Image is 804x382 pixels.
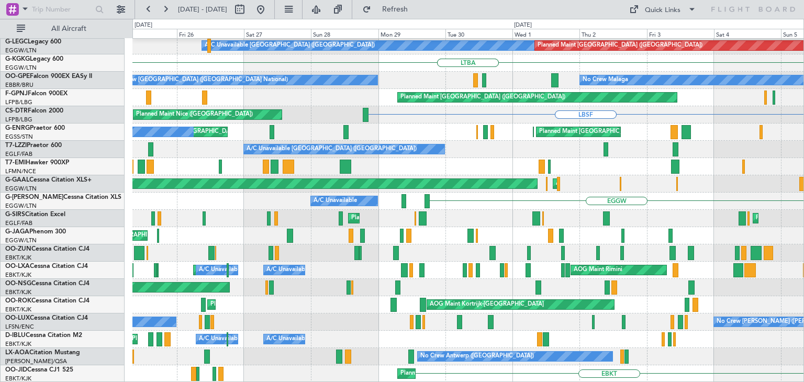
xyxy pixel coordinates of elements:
[430,297,544,312] div: AOG Maint Kortrijk-[GEOGRAPHIC_DATA]
[5,167,36,175] a: LFMN/NCE
[5,202,37,210] a: EGGW/LTN
[311,29,378,38] div: Sun 28
[5,315,30,321] span: OO-LUX
[647,29,714,38] div: Fri 3
[5,280,31,287] span: OO-NSG
[5,91,28,97] span: F-GPNJ
[5,350,29,356] span: LX-AOA
[378,29,445,38] div: Mon 29
[5,142,27,149] span: T7-LZZI
[400,366,522,381] div: Planned Maint Kortrijk-[GEOGRAPHIC_DATA]
[5,263,88,269] a: OO-LXACessna Citation CJ4
[5,263,30,269] span: OO-LXA
[314,193,357,209] div: A/C Unavailable
[5,332,82,339] a: D-IBLUCessna Citation M2
[5,237,37,244] a: EGGW/LTN
[135,21,152,30] div: [DATE]
[210,297,332,312] div: Planned Maint Kortrijk-[GEOGRAPHIC_DATA]
[266,331,433,347] div: A/C Unavailable [GEOGRAPHIC_DATA]-[GEOGRAPHIC_DATA]
[5,194,121,200] a: G-[PERSON_NAME]Cessna Citation XLS
[5,298,90,304] a: OO-ROKCessna Citation CJ4
[205,38,375,53] div: A/C Unavailable [GEOGRAPHIC_DATA] ([GEOGRAPHIC_DATA])
[5,73,92,80] a: OO-GPEFalcon 900EX EASy II
[645,5,680,16] div: Quick Links
[132,331,249,347] div: Planned Maint Nice ([GEOGRAPHIC_DATA])
[351,210,516,226] div: Planned Maint [GEOGRAPHIC_DATA] ([GEOGRAPHIC_DATA])
[624,1,701,18] button: Quick Links
[583,72,628,88] div: No Crew Malaga
[5,125,30,131] span: G-ENRG
[5,323,34,331] a: LFSN/ENC
[373,6,417,13] span: Refresh
[178,5,227,14] span: [DATE] - [DATE]
[5,185,37,193] a: EGGW/LTN
[5,125,65,131] a: G-ENRGPraetor 600
[5,142,62,149] a: T7-LZZIPraetor 600
[5,246,31,252] span: OO-ZUN
[5,160,26,166] span: T7-EMI
[400,89,565,105] div: Planned Maint [GEOGRAPHIC_DATA] ([GEOGRAPHIC_DATA])
[5,116,32,123] a: LFPB/LBG
[556,176,617,192] div: AOG Maint Dusseldorf
[574,262,622,278] div: AOG Maint Rimini
[5,367,73,373] a: OO-JIDCessna CJ1 525
[539,124,704,140] div: Planned Maint [GEOGRAPHIC_DATA] ([GEOGRAPHIC_DATA])
[5,39,28,45] span: G-LEGC
[5,56,63,62] a: G-KGKGLegacy 600
[32,2,92,17] input: Trip Number
[5,211,25,218] span: G-SIRS
[27,25,110,32] span: All Aircraft
[512,29,579,38] div: Wed 1
[5,73,30,80] span: OO-GPE
[5,332,26,339] span: D-IBLU
[5,211,65,218] a: G-SIRSCitation Excel
[5,367,27,373] span: OO-JID
[5,340,31,348] a: EBKT/KJK
[5,150,32,158] a: EGLF/FAB
[5,246,90,252] a: OO-ZUNCessna Citation CJ4
[199,262,394,278] div: A/C Unavailable [GEOGRAPHIC_DATA] ([GEOGRAPHIC_DATA] National)
[5,177,92,183] a: G-GAALCessna Citation XLS+
[266,262,310,278] div: A/C Unavailable
[5,177,29,183] span: G-GAAL
[5,91,68,97] a: F-GPNJFalcon 900EX
[5,229,66,235] a: G-JAGAPhenom 300
[5,108,63,114] a: CS-DTRFalcon 2000
[5,254,31,262] a: EBKT/KJK
[5,64,37,72] a: EGGW/LTN
[714,29,781,38] div: Sat 4
[5,271,31,279] a: EBKT/KJK
[5,229,29,235] span: G-JAGA
[5,133,33,141] a: EGSS/STN
[5,39,61,45] a: G-LEGCLegacy 600
[177,29,244,38] div: Fri 26
[514,21,532,30] div: [DATE]
[5,56,30,62] span: G-KGKG
[5,306,31,313] a: EBKT/KJK
[110,29,177,38] div: Thu 25
[5,160,69,166] a: T7-EMIHawker 900XP
[113,72,288,88] div: No Crew [GEOGRAPHIC_DATA] ([GEOGRAPHIC_DATA] National)
[445,29,512,38] div: Tue 30
[5,98,32,106] a: LFPB/LBG
[579,29,646,38] div: Thu 2
[5,81,33,89] a: EBBR/BRU
[5,350,80,356] a: LX-AOACitation Mustang
[5,298,31,304] span: OO-ROK
[244,29,311,38] div: Sat 27
[5,357,67,365] a: [PERSON_NAME]/QSA
[5,194,63,200] span: G-[PERSON_NAME]
[5,280,90,287] a: OO-NSGCessna Citation CJ4
[538,38,702,53] div: Planned Maint [GEOGRAPHIC_DATA] ([GEOGRAPHIC_DATA])
[5,288,31,296] a: EBKT/KJK
[420,349,534,364] div: No Crew Antwerp ([GEOGRAPHIC_DATA])
[5,47,37,54] a: EGGW/LTN
[136,107,253,122] div: Planned Maint Nice ([GEOGRAPHIC_DATA])
[5,108,28,114] span: CS-DTR
[247,141,417,157] div: A/C Unavailable [GEOGRAPHIC_DATA] ([GEOGRAPHIC_DATA])
[12,20,114,37] button: All Aircraft
[199,331,394,347] div: A/C Unavailable [GEOGRAPHIC_DATA] ([GEOGRAPHIC_DATA] National)
[5,315,88,321] a: OO-LUXCessna Citation CJ4
[358,1,420,18] button: Refresh
[5,219,32,227] a: EGLF/FAB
